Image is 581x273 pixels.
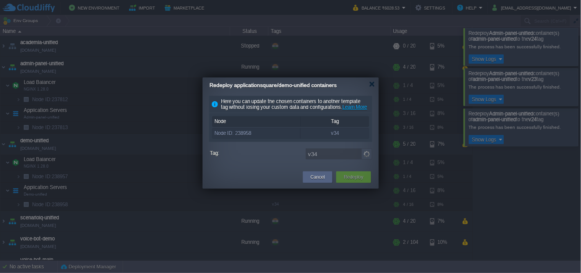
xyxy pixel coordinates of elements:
[209,82,337,88] span: Redeploy applicationsquare/demo-unified containers
[344,173,363,181] button: Redeploy
[311,173,325,181] button: Cancel
[209,96,372,113] div: Here you can update the chosen containers to another template tag without losing your custom data...
[301,117,370,127] div: Tag
[210,148,304,158] label: Tag:
[301,128,370,138] div: v34
[342,104,367,110] a: Learn More
[213,128,300,138] div: Node ID: 238958
[213,117,300,127] div: Node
